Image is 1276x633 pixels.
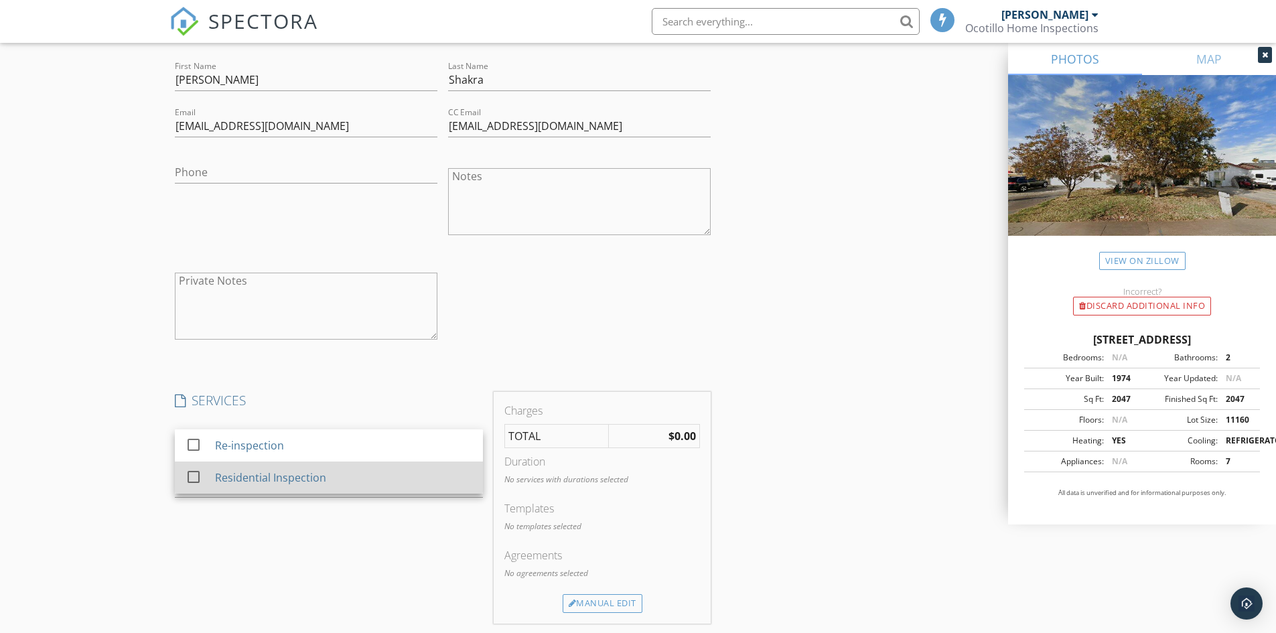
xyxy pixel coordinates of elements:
h4: SERVICES [175,392,483,409]
span: N/A [1112,455,1127,467]
div: Incorrect? [1008,286,1276,297]
a: View on Zillow [1099,252,1186,270]
div: Agreements [504,547,700,563]
div: Lot Size: [1142,414,1218,426]
div: Finished Sq Ft: [1142,393,1218,405]
a: PHOTOS [1008,43,1142,75]
div: 7 [1218,455,1256,468]
div: REFRIGERATOR [1218,435,1256,447]
div: 1974 [1104,372,1142,384]
div: Bathrooms: [1142,352,1218,364]
div: Year Built: [1028,372,1104,384]
span: SPECTORA [208,7,318,35]
div: Sq Ft: [1028,393,1104,405]
div: [STREET_ADDRESS] [1024,332,1260,348]
span: N/A [1112,414,1127,425]
div: Open Intercom Messenger [1230,587,1263,620]
img: The Best Home Inspection Software - Spectora [169,7,199,36]
a: SPECTORA [169,18,318,46]
div: [PERSON_NAME] [1001,8,1088,21]
a: MAP [1142,43,1276,75]
div: Ocotillo Home Inspections [965,21,1098,35]
div: YES [1104,435,1142,447]
strong: $0.00 [668,429,696,443]
div: Floors: [1028,414,1104,426]
div: Heating: [1028,435,1104,447]
p: No agreements selected [504,567,700,579]
span: N/A [1226,372,1241,384]
p: No templates selected [504,520,700,533]
div: Bedrooms: [1028,352,1104,364]
div: Rooms: [1142,455,1218,468]
span: N/A [1112,352,1127,363]
div: Re-inspection [214,437,283,453]
div: 11160 [1218,414,1256,426]
div: Residential Inspection [214,470,326,486]
div: Cooling: [1142,435,1218,447]
input: Search everything... [652,8,920,35]
div: 2047 [1218,393,1256,405]
p: All data is unverified and for informational purposes only. [1024,488,1260,498]
div: Duration [504,453,700,470]
div: Year Updated: [1142,372,1218,384]
div: Templates [504,500,700,516]
div: Manual Edit [563,594,642,613]
div: Discard Additional info [1073,297,1211,315]
img: streetview [1008,75,1276,268]
div: Charges [504,403,700,419]
div: 2047 [1104,393,1142,405]
p: No services with durations selected [504,474,700,486]
td: TOTAL [504,425,608,448]
div: Appliances: [1028,455,1104,468]
div: 2 [1218,352,1256,364]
